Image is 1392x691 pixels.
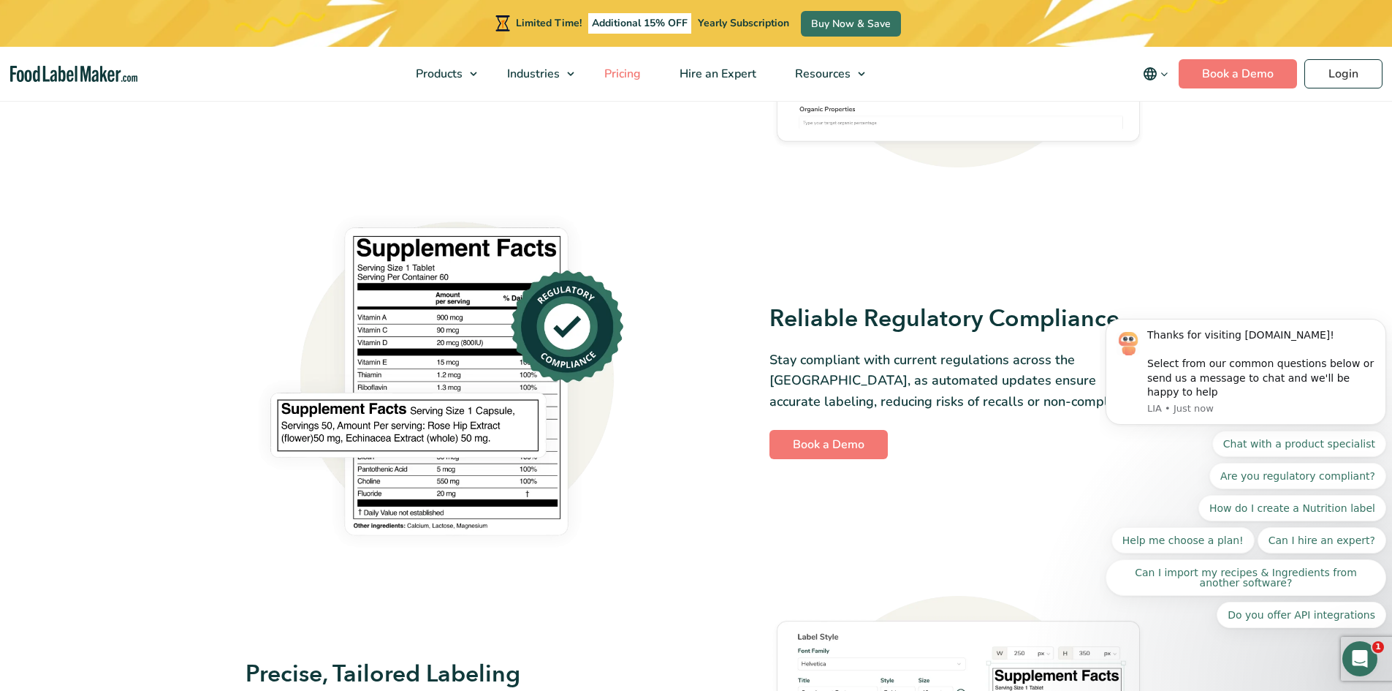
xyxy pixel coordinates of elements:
[801,11,901,37] a: Buy Now & Save
[246,660,623,690] h3: Precise, Tailored Labeling
[698,16,789,30] span: Yearly Subscription
[1342,641,1377,676] iframe: Intercom live chat
[776,47,872,101] a: Resources
[585,47,657,101] a: Pricing
[769,350,1147,412] p: Stay compliant with current regulations across the [GEOGRAPHIC_DATA], as automated updates ensure...
[769,430,888,459] a: Book a Demo
[600,66,642,82] span: Pricing
[397,47,484,101] a: Products
[791,66,852,82] span: Resources
[1100,113,1392,652] iframe: Intercom notifications message
[675,66,758,82] span: Hire an Expert
[661,47,772,101] a: Hire an Expert
[1304,59,1383,88] a: Login
[1372,641,1384,653] span: 1
[503,66,561,82] span: Industries
[1179,59,1297,88] a: Book a Demo
[769,304,1147,335] h3: Reliable Regulatory Compliance
[588,13,691,34] span: Additional 15% OFF
[411,66,464,82] span: Products
[488,47,582,101] a: Industries
[516,16,582,30] span: Limited Time!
